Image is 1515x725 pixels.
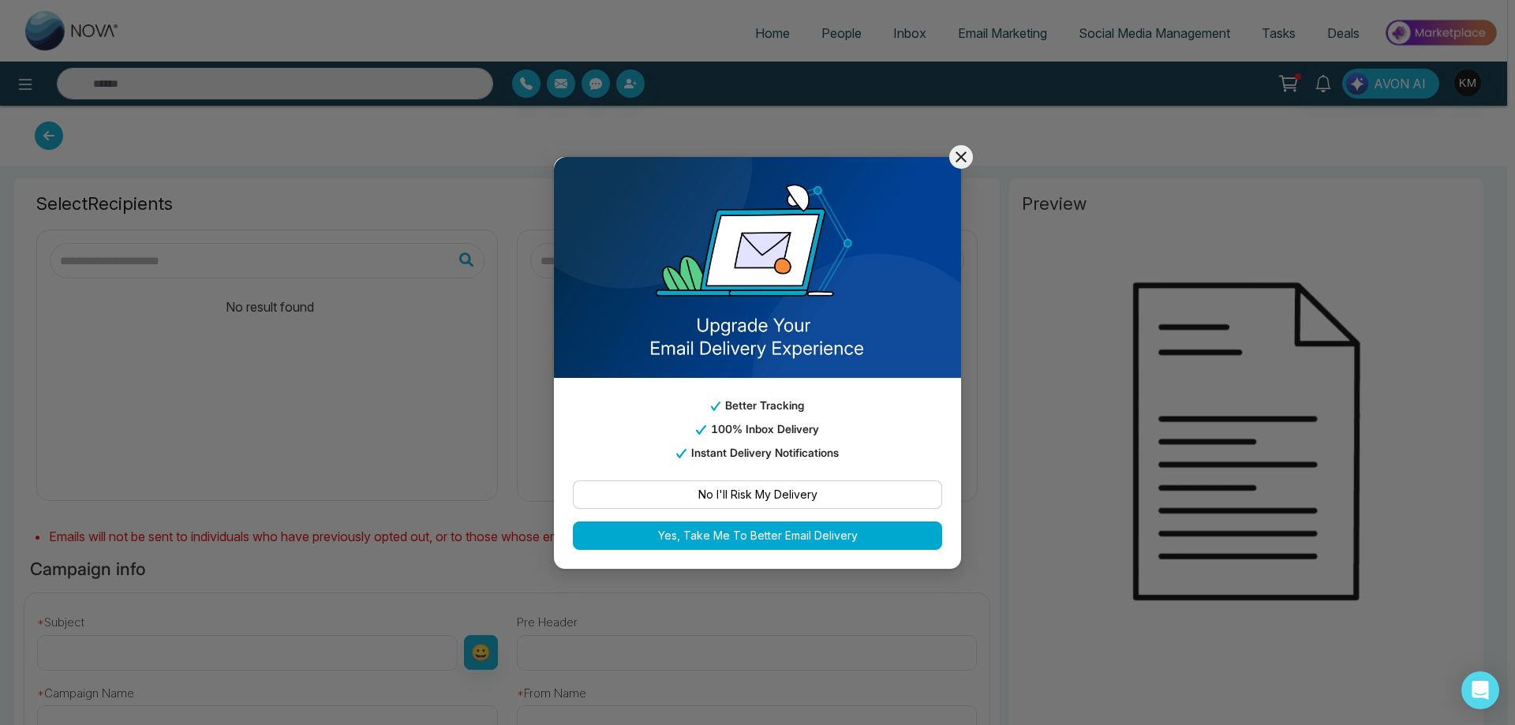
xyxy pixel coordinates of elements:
img: tick_email_template.svg [676,449,686,458]
img: tick_email_template.svg [711,402,720,410]
p: Instant Delivery Notifications [573,443,942,461]
div: Open Intercom Messenger [1461,671,1499,709]
img: email_template_bg.png [554,157,961,378]
button: No I'll Risk My Delivery [573,480,942,508]
p: 100% Inbox Delivery [573,420,942,437]
p: Better Tracking [573,396,942,413]
button: Yes, Take Me To Better Email Delivery [573,521,942,549]
img: tick_email_template.svg [696,425,705,434]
